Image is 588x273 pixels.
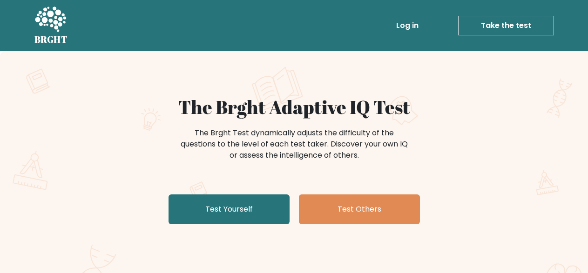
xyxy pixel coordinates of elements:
h5: BRGHT [34,34,68,45]
a: BRGHT [34,4,68,47]
a: Log in [392,16,422,35]
a: Test Others [299,194,420,224]
h1: The Brght Adaptive IQ Test [67,96,521,118]
div: The Brght Test dynamically adjusts the difficulty of the questions to the level of each test take... [178,127,411,161]
a: Take the test [458,16,554,35]
a: Test Yourself [169,194,290,224]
